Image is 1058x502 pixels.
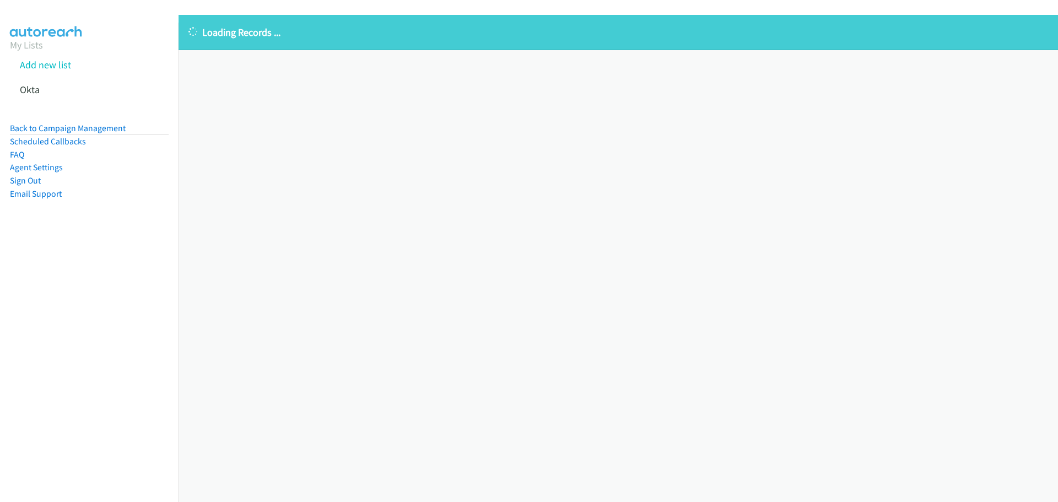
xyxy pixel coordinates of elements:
[10,149,24,160] a: FAQ
[10,39,43,51] a: My Lists
[10,175,41,186] a: Sign Out
[20,83,40,96] a: Okta
[20,58,71,71] a: Add new list
[10,162,63,172] a: Agent Settings
[10,188,62,199] a: Email Support
[10,136,86,147] a: Scheduled Callbacks
[188,25,1048,40] p: Loading Records ...
[10,123,126,133] a: Back to Campaign Management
